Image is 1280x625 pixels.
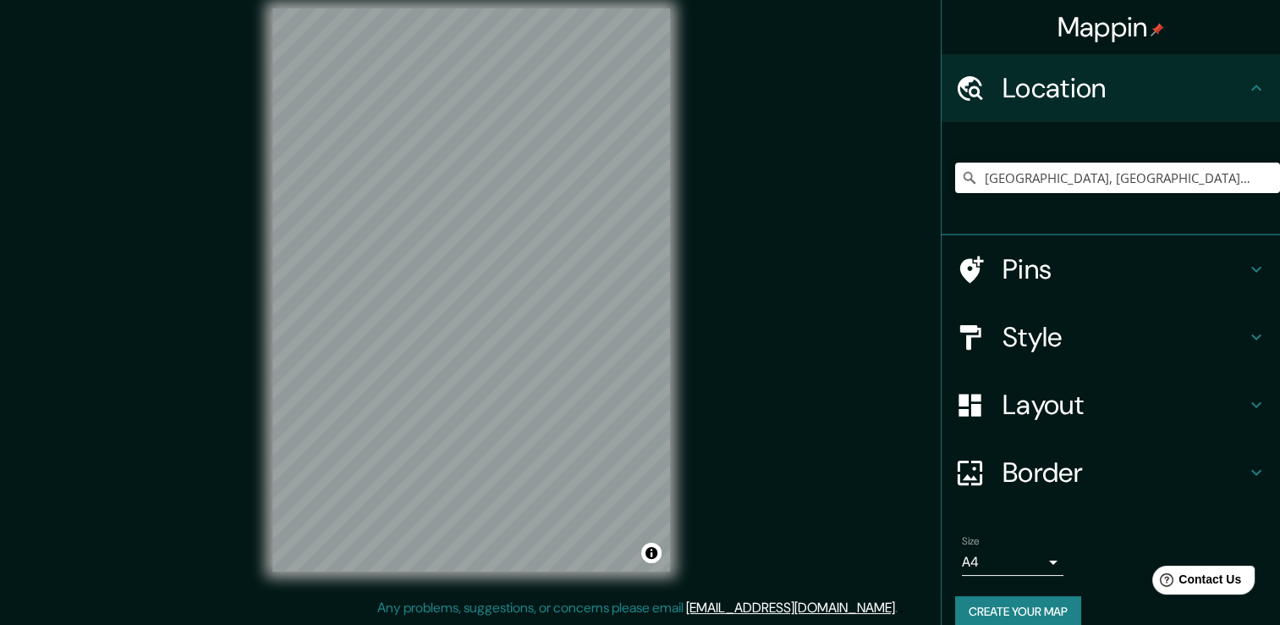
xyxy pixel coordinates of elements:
h4: Layout [1003,388,1246,422]
input: Pick your city or area [955,163,1280,193]
img: pin-icon.png [1151,23,1164,36]
div: . [898,598,900,618]
a: [EMAIL_ADDRESS][DOMAIN_NAME] [686,599,895,617]
h4: Mappin [1058,10,1165,44]
h4: Pins [1003,252,1246,286]
button: Toggle attribution [641,543,662,563]
h4: Location [1003,71,1246,105]
div: Pins [942,235,1280,303]
div: A4 [962,549,1063,576]
div: . [900,598,904,618]
div: Border [942,439,1280,506]
canvas: Map [272,8,670,572]
div: Layout [942,371,1280,439]
h4: Border [1003,456,1246,489]
div: Style [942,303,1280,371]
h4: Style [1003,320,1246,354]
p: Any problems, suggestions, or concerns please email . [377,598,898,618]
label: Size [962,534,980,549]
iframe: Help widget launcher [1129,559,1261,606]
div: Location [942,54,1280,122]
